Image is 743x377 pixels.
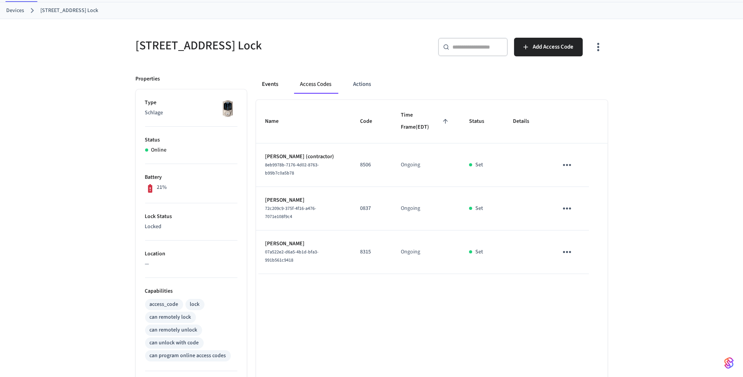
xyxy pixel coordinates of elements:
[218,99,237,118] img: Schlage Sense Smart Deadbolt with Camelot Trim, Front
[40,7,98,15] a: [STREET_ADDRESS] Lock
[469,115,494,127] span: Status
[391,187,460,230] td: Ongoing
[256,75,285,94] button: Events
[150,339,199,347] div: can unlock with code
[265,162,319,176] span: 8eb9978b-7176-4d02-8763-b99b7c0a5b78
[265,205,317,220] span: 72c209c9-375f-4f16-a476-7071e108f9c4
[347,75,378,94] button: Actions
[6,7,24,15] a: Devices
[150,326,197,334] div: can remotely unlock
[145,287,237,295] p: Capabilities
[145,223,237,231] p: Locked
[136,38,367,54] h5: [STREET_ADDRESS] Lock
[150,300,178,309] div: access_code
[294,75,338,94] button: Access Codes
[190,300,200,309] div: lock
[145,250,237,258] p: Location
[145,260,237,268] p: —
[724,357,734,369] img: SeamLogoGradient.69752ec5.svg
[475,248,483,256] p: Set
[513,115,539,127] span: Details
[475,161,483,169] p: Set
[145,99,237,107] p: Type
[145,213,237,221] p: Lock Status
[475,204,483,213] p: Set
[360,204,382,213] p: 0837
[391,143,460,187] td: Ongoing
[514,38,583,56] button: Add Access Code
[401,109,450,134] span: Time Frame(EDT)
[136,75,160,83] p: Properties
[360,248,382,256] p: 8315
[145,109,237,117] p: Schlage
[145,173,237,182] p: Battery
[265,240,342,248] p: [PERSON_NAME]
[265,153,342,161] p: [PERSON_NAME] (contractor)
[150,313,191,321] div: can remotely lock
[256,100,608,274] table: sticky table
[265,249,319,264] span: 07a522e2-d6a5-4b1d-bfa3-991b561c9418
[150,352,226,360] div: can program online access codes
[265,196,342,204] p: [PERSON_NAME]
[360,161,382,169] p: 8506
[391,230,460,274] td: Ongoing
[145,136,237,144] p: Status
[265,115,289,127] span: Name
[360,115,382,127] span: Code
[533,42,573,52] span: Add Access Code
[256,75,608,94] div: ant example
[151,146,167,154] p: Online
[157,183,167,192] p: 21%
